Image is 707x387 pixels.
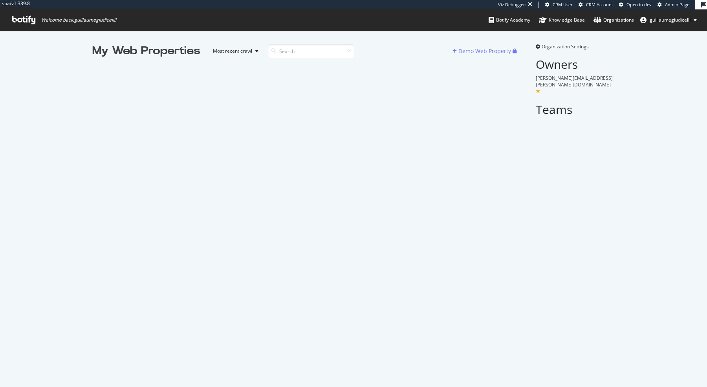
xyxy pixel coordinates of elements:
[268,44,354,58] input: Search
[634,14,703,26] button: guillaumegiudicelli
[650,17,691,23] span: guillaumegiudicelli
[539,9,585,31] a: Knowledge Base
[536,58,615,71] h2: Owners
[452,48,513,54] a: Demo Web Property
[619,2,652,8] a: Open in dev
[207,45,262,57] button: Most recent crawl
[92,43,200,59] div: My Web Properties
[553,2,573,7] span: CRM User
[658,2,689,8] a: Admin Page
[579,2,613,8] a: CRM Account
[539,16,585,24] div: Knowledge Base
[498,2,526,8] div: Viz Debugger:
[458,47,511,55] div: Demo Web Property
[593,16,634,24] div: Organizations
[41,17,116,23] span: Welcome back, guillaumegiudicelli !
[452,45,513,57] button: Demo Web Property
[489,16,530,24] div: Botify Academy
[489,9,530,31] a: Botify Academy
[626,2,652,7] span: Open in dev
[542,43,589,50] span: Organization Settings
[586,2,613,7] span: CRM Account
[545,2,573,8] a: CRM User
[536,75,613,88] span: [PERSON_NAME][EMAIL_ADDRESS][PERSON_NAME][DOMAIN_NAME]
[593,9,634,31] a: Organizations
[213,49,252,53] div: Most recent crawl
[536,103,615,116] h2: Teams
[665,2,689,7] span: Admin Page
